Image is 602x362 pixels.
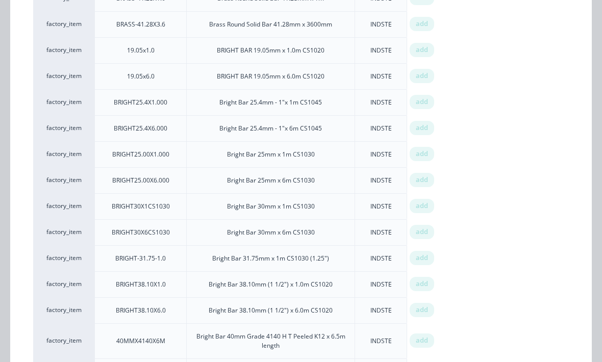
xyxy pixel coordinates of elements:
div: Bright Bar 30mm x 6m CS1030 [227,228,315,237]
div: factory_item [33,141,94,167]
div: add [410,121,434,135]
div: factory_item [33,245,94,271]
div: BRASS-41.28X3.6 [116,20,165,29]
div: factory_item [33,297,94,323]
div: factory_item [33,167,94,193]
div: BRIGHT38.10X6.0 [116,306,166,315]
div: BRIGHT25.4X6.000 [114,124,167,133]
div: add [410,277,434,291]
span: add [416,305,428,315]
div: factory_item [33,89,94,115]
div: add [410,69,434,83]
div: INDSTE [370,176,392,185]
div: add [410,17,434,31]
div: add [410,333,434,348]
span: add [416,149,428,159]
div: BRIGHT30X1CS1030 [112,202,170,211]
div: Bright Bar 38.10mm (1 1/2") x 6.0m CS1020 [209,306,333,315]
div: INDSTE [370,124,392,133]
div: BRIGHT BAR 19.05mm x 1.0m CS1020 [217,46,324,55]
span: add [416,253,428,263]
div: INDSTE [370,306,392,315]
span: add [416,201,428,211]
div: Bright Bar 25.4mm - 1"x 1m CS1045 [219,98,322,107]
span: add [416,71,428,81]
div: add [410,199,434,213]
div: add [410,251,434,265]
div: factory_item [33,219,94,245]
div: add [410,95,434,109]
div: BRIGHT30X6CS1030 [112,228,170,237]
div: INDSTE [370,254,392,263]
div: 19.05x1.0 [127,46,155,55]
div: Bright Bar 25mm x 1m CS1030 [227,150,315,159]
div: factory_item [33,37,94,63]
div: INDSTE [370,280,392,289]
span: add [416,123,428,133]
div: 19.05x6.0 [127,72,155,81]
div: add [410,225,434,239]
span: add [416,335,428,346]
div: factory_item [33,271,94,297]
span: add [416,227,428,237]
div: BRIGHT38.10X1.0 [116,280,166,289]
div: Bright Bar 30mm x 1m CS1030 [227,202,315,211]
div: Bright Bar 31.75mm x 1m CS1030 (1.25") [212,254,329,263]
div: 40MMX4140X6M [116,337,165,346]
span: add [416,279,428,289]
div: add [410,303,434,317]
div: INDSTE [370,46,392,55]
div: factory_item [33,193,94,219]
div: BRIGHT BAR 19.05mm x 6.0m CS1020 [217,72,324,81]
div: BRIGHT25.00X6.000 [112,176,169,185]
div: INDSTE [370,337,392,346]
div: factory_item [33,63,94,89]
div: factory_item [33,11,94,37]
div: add [410,43,434,57]
div: BRIGHT-31.75-1.0 [115,254,166,263]
div: INDSTE [370,202,392,211]
div: Bright Bar 25mm x 6m CS1030 [227,176,315,185]
div: BRIGHT25.00X1.000 [112,150,169,159]
div: factory_item [33,323,94,358]
div: INDSTE [370,228,392,237]
div: Bright Bar 25.4mm - 1"x 6m CS1045 [219,124,322,133]
div: INDSTE [370,98,392,107]
div: add [410,147,434,161]
div: Bright Bar 40mm Grade 4140 H T Peeled K12 x 6.5m length [195,332,346,350]
div: INDSTE [370,72,392,81]
span: add [416,19,428,29]
span: add [416,175,428,185]
div: Bright Bar 38.10mm (1 1/2") x 1.0m CS1020 [209,280,333,289]
div: BRIGHT25.4X1.000 [114,98,167,107]
span: add [416,97,428,107]
div: factory_item [33,115,94,141]
div: INDSTE [370,150,392,159]
div: INDSTE [370,20,392,29]
div: add [410,173,434,187]
div: Brass Round Solid Bar 41.28mm x 3600mm [209,20,332,29]
span: add [416,45,428,55]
